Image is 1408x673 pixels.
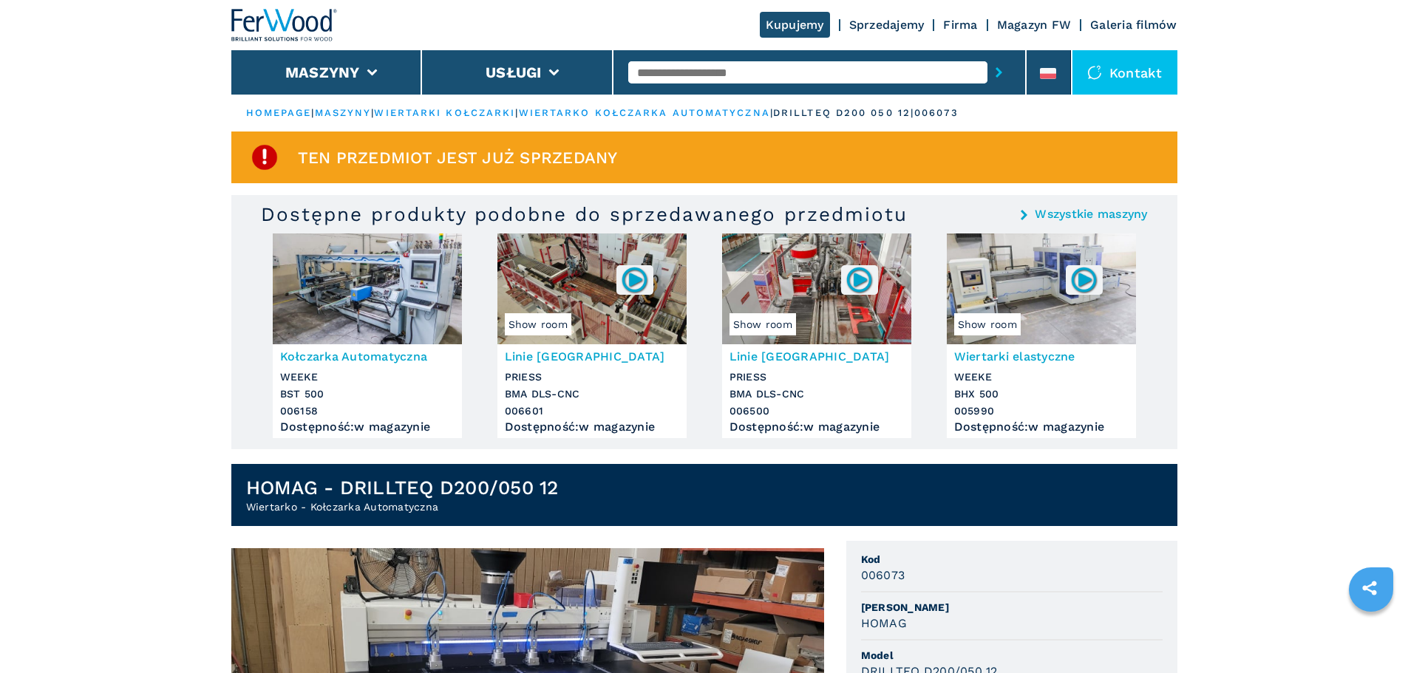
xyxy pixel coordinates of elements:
[722,233,911,438] a: Linie Wiercenia PRIESS BMA DLS-CNCShow room006500Linie [GEOGRAPHIC_DATA]PRIESSBMA DLS-CNC006500Do...
[246,107,312,118] a: HOMEPAGE
[505,369,679,420] h3: PRIESS BMA DLS-CNC 006601
[261,202,908,226] h3: Dostępne produkty podobne do sprzedawanego przedmiotu
[1069,265,1098,294] img: 005990
[285,64,360,81] button: Maszyny
[1087,65,1102,80] img: Kontakt
[497,233,687,344] img: Linie Wiercenia PRIESS BMA DLS-CNC
[1351,570,1388,607] a: sharethis
[1090,18,1177,32] a: Galeria filmów
[505,313,571,335] span: Show room
[1035,208,1147,220] a: Wszystkie maszyny
[280,369,455,420] h3: WEEKE BST 500 006158
[497,233,687,438] a: Linie Wiercenia PRIESS BMA DLS-CNCShow room006601Linie [GEOGRAPHIC_DATA]PRIESSBMA DLS-CNC006601Do...
[861,615,907,632] h3: HOMAG
[250,143,279,172] img: SoldProduct
[947,233,1136,344] img: Wiertarki elastyczne WEEKE BHX 500
[298,149,618,166] span: Ten przedmiot jest już sprzedany
[773,106,914,120] p: drillteq d200 050 12 |
[315,107,372,118] a: maszyny
[1345,607,1397,662] iframe: Chat
[729,348,904,365] h3: Linie [GEOGRAPHIC_DATA]
[729,313,796,335] span: Show room
[620,265,649,294] img: 006601
[311,107,314,118] span: |
[760,12,830,38] a: Kupujemy
[515,107,518,118] span: |
[845,265,874,294] img: 006500
[849,18,925,32] a: Sprzedajemy
[914,106,959,120] p: 006073
[246,476,559,499] h1: HOMAG - DRILLTEQ D200/050 12
[954,313,1021,335] span: Show room
[861,552,1163,567] span: Kod
[722,233,911,344] img: Linie Wiercenia PRIESS BMA DLS-CNC
[943,18,977,32] a: Firma
[505,348,679,365] h3: Linie [GEOGRAPHIC_DATA]
[374,107,515,118] a: wiertarki kołczarki
[246,499,559,514] h2: Wiertarko - Kołczarka Automatyczna
[947,233,1136,438] a: Wiertarki elastyczne WEEKE BHX 500Show room005990Wiertarki elastyczneWEEKEBHX 500005990Dostępność...
[861,648,1163,663] span: Model
[273,233,462,438] a: Kołczarka Automatyczna WEEKE BST 500Kołczarka AutomatycznaWEEKEBST 500006158Dostępność:w magazynie
[997,18,1072,32] a: Magazyn FW
[987,55,1010,89] button: submit-button
[505,423,679,431] div: Dostępność : w magazynie
[280,423,455,431] div: Dostępność : w magazynie
[371,107,374,118] span: |
[486,64,542,81] button: Usługi
[861,567,905,584] h3: 006073
[273,233,462,344] img: Kołczarka Automatyczna WEEKE BST 500
[280,348,455,365] h3: Kołczarka Automatyczna
[1072,50,1177,95] div: Kontakt
[231,9,338,41] img: Ferwood
[954,369,1129,420] h3: WEEKE BHX 500 005990
[729,369,904,420] h3: PRIESS BMA DLS-CNC 006500
[954,348,1129,365] h3: Wiertarki elastyczne
[519,107,770,118] a: wiertarko kołczarka automatyczna
[770,107,773,118] span: |
[729,423,904,431] div: Dostępność : w magazynie
[954,423,1129,431] div: Dostępność : w magazynie
[861,600,1163,615] span: [PERSON_NAME]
